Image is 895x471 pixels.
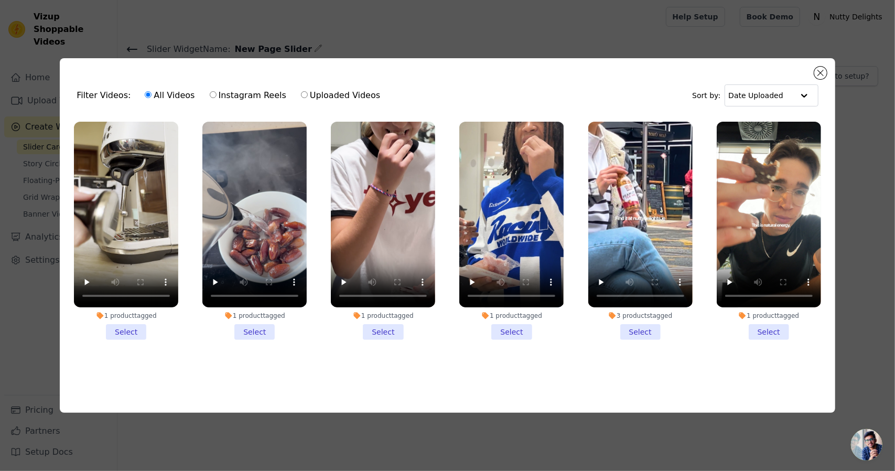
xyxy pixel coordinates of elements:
[202,312,307,320] div: 1 product tagged
[692,84,818,106] div: Sort by:
[331,312,435,320] div: 1 product tagged
[851,429,882,461] div: Open chat
[717,312,821,320] div: 1 product tagged
[74,312,178,320] div: 1 product tagged
[814,67,827,79] button: Close modal
[144,89,195,102] label: All Videos
[459,312,564,320] div: 1 product tagged
[588,312,693,320] div: 3 products tagged
[209,89,287,102] label: Instagram Reels
[77,83,386,108] div: Filter Videos:
[300,89,381,102] label: Uploaded Videos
